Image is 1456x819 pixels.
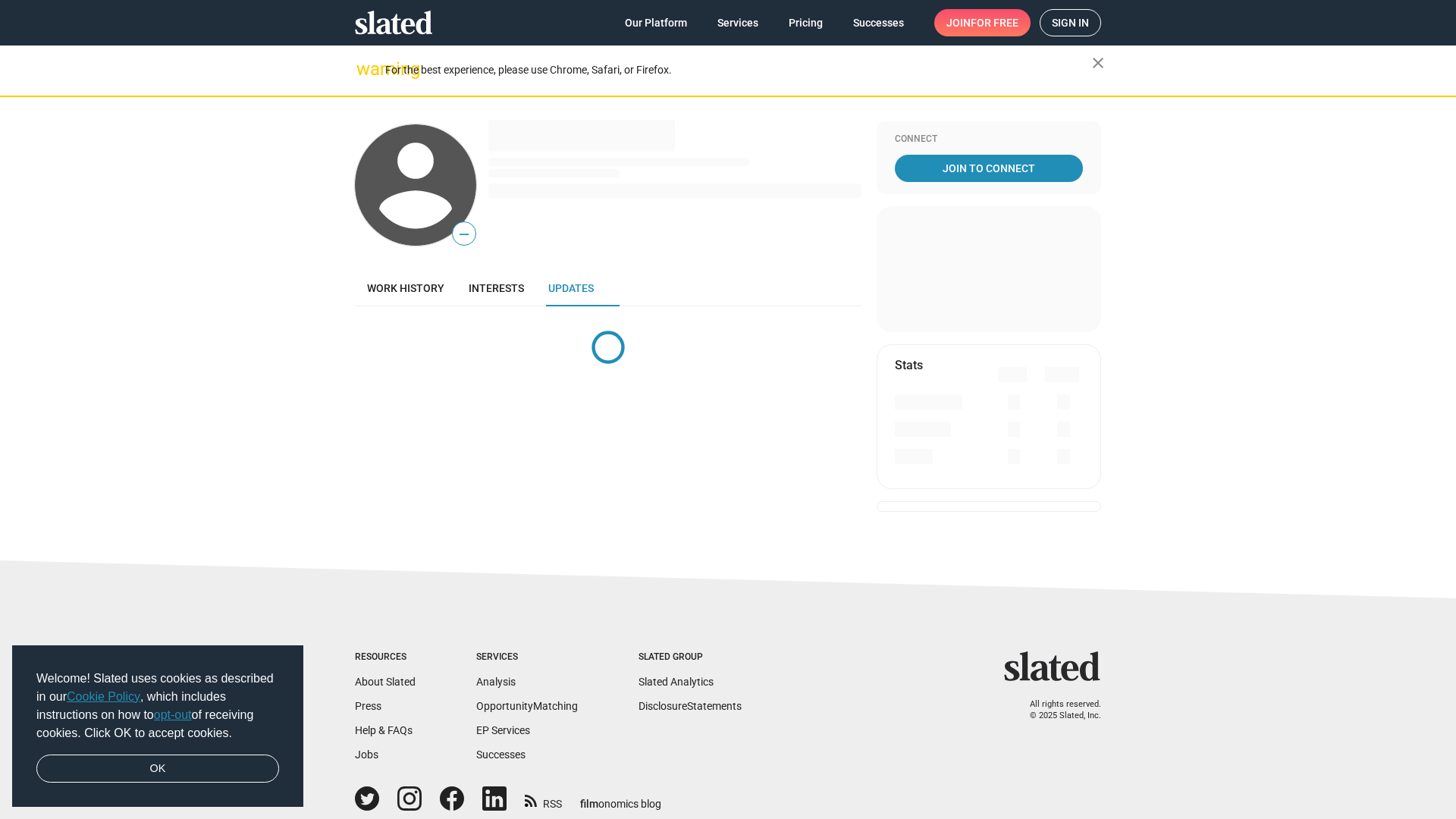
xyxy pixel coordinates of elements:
a: Slated Analytics [639,676,714,688]
span: Services [717,9,758,36]
a: About Slated [355,676,416,688]
div: Services [476,651,578,664]
a: Updates [536,270,606,306]
a: Jobs [355,748,378,761]
span: Our Platform [625,9,687,36]
a: opt-out [154,708,192,721]
a: Services [705,9,770,36]
div: Resources [355,651,416,664]
div: For the best experience, please use Chrome, Safari, or Firefox. [385,60,1092,80]
span: Sign in [1052,10,1089,36]
a: EP Services [476,724,530,736]
div: cookieconsent [12,645,303,808]
span: Pricing [789,9,823,36]
span: Join To Connect [898,155,1080,182]
a: dismiss cookie message [36,755,279,783]
span: Join [946,9,1018,36]
a: filmonomics blog [580,785,661,811]
span: for free [971,9,1018,36]
span: Updates [548,282,594,294]
mat-card-title: Stats [895,357,923,373]
a: DisclosureStatements [639,700,742,712]
a: Successes [476,748,526,761]
a: Join To Connect [895,155,1083,182]
a: Successes [841,9,916,36]
a: Cookie Policy [67,690,140,703]
span: Welcome! Slated uses cookies as described in our , which includes instructions on how to of recei... [36,670,279,742]
span: Successes [853,9,904,36]
span: Interests [469,282,524,294]
a: Press [355,700,381,712]
mat-icon: close [1089,54,1107,72]
a: Interests [457,270,536,306]
span: Work history [367,282,444,294]
a: OpportunityMatching [476,700,578,712]
a: Analysis [476,676,516,688]
a: RSS [525,788,562,811]
div: Connect [895,133,1083,146]
span: film [580,798,598,810]
span: — [453,224,475,244]
a: Sign in [1040,9,1101,36]
a: Work history [355,270,457,306]
a: Pricing [777,9,835,36]
mat-icon: warning [356,60,375,78]
a: Help & FAQs [355,724,413,736]
a: Our Platform [613,9,699,36]
a: Joinfor free [934,9,1031,36]
div: Slated Group [639,651,742,664]
p: All rights reserved. © 2025 Slated, Inc. [1014,699,1101,721]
